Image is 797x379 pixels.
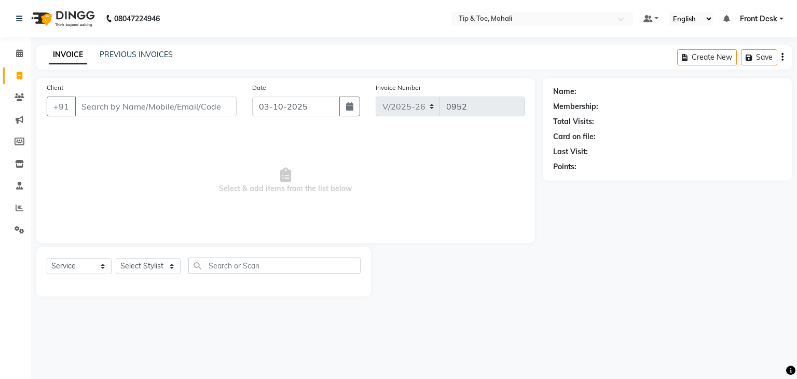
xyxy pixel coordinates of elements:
div: Last Visit: [553,146,588,157]
a: INVOICE [49,46,87,64]
span: Select & add items from the list below [47,129,525,233]
input: Search by Name/Mobile/Email/Code [75,97,237,116]
input: Search or Scan [188,258,361,274]
a: PREVIOUS INVOICES [100,50,173,59]
label: Invoice Number [376,83,421,92]
div: Name: [553,86,576,97]
button: Create New [677,49,737,65]
img: logo [26,4,98,33]
button: Save [741,49,777,65]
b: 08047224946 [114,4,160,33]
label: Client [47,83,63,92]
label: Date [252,83,266,92]
span: Front Desk [740,13,777,24]
button: +91 [47,97,76,116]
div: Points: [553,161,576,172]
div: Card on file: [553,131,596,142]
div: Total Visits: [553,116,594,127]
div: Membership: [553,101,598,112]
